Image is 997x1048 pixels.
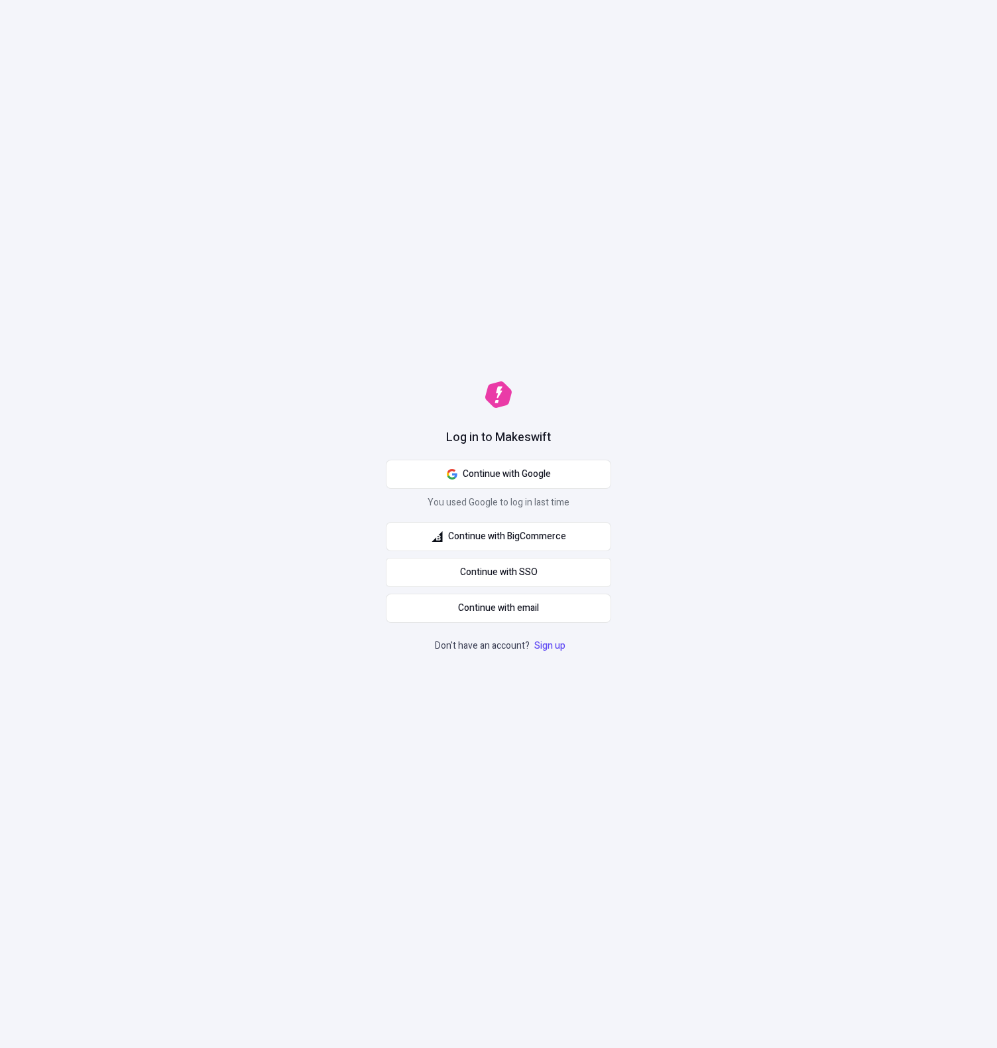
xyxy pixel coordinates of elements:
[448,529,566,544] span: Continue with BigCommerce
[532,639,568,653] a: Sign up
[446,429,551,446] h1: Log in to Makeswift
[386,594,611,623] button: Continue with email
[386,558,611,587] a: Continue with SSO
[386,460,611,489] button: Continue with Google
[386,522,611,551] button: Continue with BigCommerce
[435,639,568,653] p: Don't have an account?
[458,601,539,616] span: Continue with email
[463,467,551,482] span: Continue with Google
[386,495,611,515] p: You used Google to log in last time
